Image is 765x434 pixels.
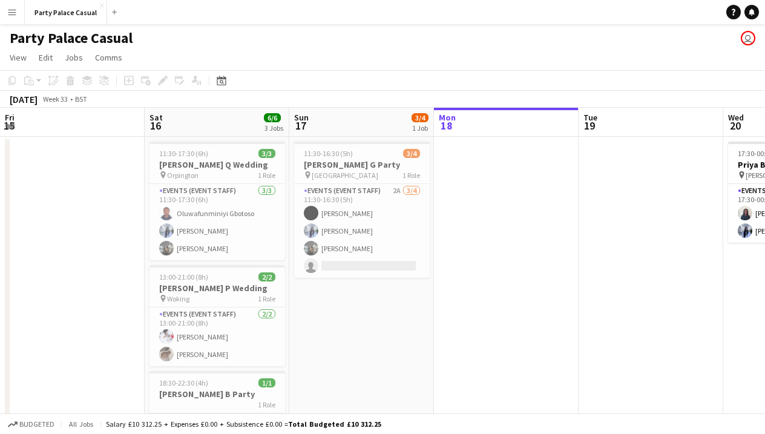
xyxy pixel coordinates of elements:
[75,94,87,104] div: BST
[294,159,430,170] h3: [PERSON_NAME] G Party
[19,420,54,429] span: Budgeted
[312,171,378,180] span: [GEOGRAPHIC_DATA]
[149,389,285,399] h3: [PERSON_NAME] B Party
[582,119,597,133] span: 19
[437,119,456,133] span: 18
[65,52,83,63] span: Jobs
[294,142,430,278] app-job-card: 11:30-16:30 (5h)3/4[PERSON_NAME] G Party [GEOGRAPHIC_DATA]1 RoleEvents (Event Staff)2A3/411:30-16...
[149,142,285,260] app-job-card: 11:30-17:30 (6h)3/3[PERSON_NAME] Q Wedding Orpington1 RoleEvents (Event Staff)3/311:30-17:30 (6h)...
[258,294,275,303] span: 1 Role
[403,149,420,158] span: 3/4
[264,123,283,133] div: 3 Jobs
[3,119,15,133] span: 15
[294,184,430,278] app-card-role: Events (Event Staff)2A3/411:30-16:30 (5h)[PERSON_NAME][PERSON_NAME][PERSON_NAME]
[741,31,755,45] app-user-avatar: Nicole Nkansah
[292,119,309,133] span: 17
[264,113,281,122] span: 6/6
[439,112,456,123] span: Mon
[149,283,285,294] h3: [PERSON_NAME] P Wedding
[258,149,275,158] span: 3/3
[5,112,15,123] span: Fri
[258,378,275,387] span: 1/1
[159,272,208,281] span: 13:00-21:00 (8h)
[726,119,744,133] span: 20
[728,112,744,123] span: Wed
[60,50,88,65] a: Jobs
[412,113,428,122] span: 3/4
[304,149,353,158] span: 11:30-16:30 (5h)
[148,119,163,133] span: 16
[40,94,70,104] span: Week 33
[159,149,208,158] span: 11:30-17:30 (6h)
[258,272,275,281] span: 2/2
[159,378,208,387] span: 18:30-22:30 (4h)
[149,184,285,260] app-card-role: Events (Event Staff)3/311:30-17:30 (6h)Oluwafunminiyi Gbotoso[PERSON_NAME][PERSON_NAME]
[10,93,38,105] div: [DATE]
[90,50,127,65] a: Comms
[34,50,57,65] a: Edit
[149,112,163,123] span: Sat
[95,52,122,63] span: Comms
[10,52,27,63] span: View
[402,171,420,180] span: 1 Role
[583,112,597,123] span: Tue
[294,112,309,123] span: Sun
[258,400,275,409] span: 1 Role
[67,419,96,429] span: All jobs
[412,123,428,133] div: 1 Job
[10,29,133,47] h1: Party Palace Casual
[288,419,381,429] span: Total Budgeted £10 312.25
[6,418,56,431] button: Budgeted
[258,171,275,180] span: 1 Role
[106,419,381,429] div: Salary £10 312.25 + Expenses £0.00 + Subsistence £0.00 =
[39,52,53,63] span: Edit
[167,171,199,180] span: Orpington
[149,159,285,170] h3: [PERSON_NAME] Q Wedding
[149,265,285,366] app-job-card: 13:00-21:00 (8h)2/2[PERSON_NAME] P Wedding Woking1 RoleEvents (Event Staff)2/213:00-21:00 (8h)[PE...
[167,294,189,303] span: Woking
[5,50,31,65] a: View
[149,307,285,366] app-card-role: Events (Event Staff)2/213:00-21:00 (8h)[PERSON_NAME][PERSON_NAME]
[25,1,107,24] button: Party Palace Casual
